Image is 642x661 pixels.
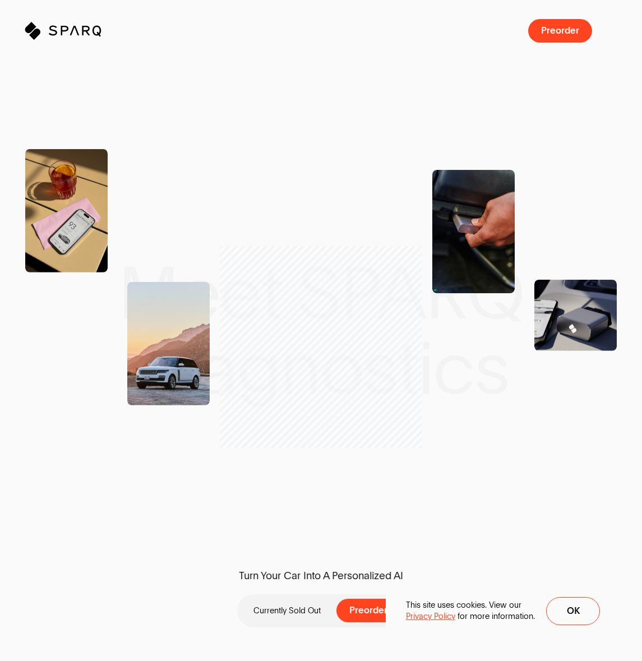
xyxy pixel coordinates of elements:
[534,280,617,351] img: Product Shot of a SPARQ Diagnostics Device
[406,599,535,622] p: This site uses cookies. View our for more information.
[566,607,579,616] span: Ok
[239,569,403,583] span: Turn Your Car Into A Personalized AI
[127,281,210,405] img: Range Rover Scenic Shot
[349,606,387,616] span: Preorder
[541,26,579,36] span: Preorder
[432,170,515,293] img: SPARQ Diagnostics being inserting into an OBD Port
[253,605,321,616] p: Currently Sold Out
[221,569,421,583] span: Turn Your Car Into A Personalized AI
[546,597,600,625] button: Ok
[25,149,108,272] img: SPARQ app open in an iPhone on the Table
[528,19,592,43] button: Preorder a SPARQ Diagnostics Device
[336,599,400,622] button: Preorder
[406,611,455,622] a: Privacy Policy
